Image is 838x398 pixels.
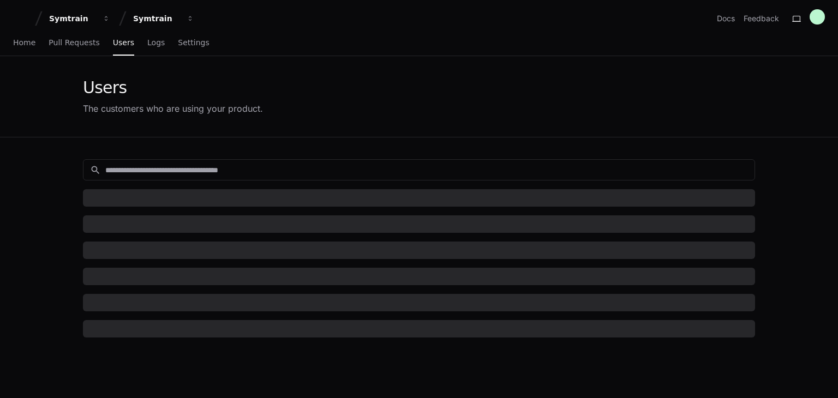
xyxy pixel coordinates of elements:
[49,13,96,24] div: Symtrain
[113,39,134,46] span: Users
[90,165,101,176] mat-icon: search
[83,78,263,98] div: Users
[178,39,209,46] span: Settings
[13,31,35,56] a: Home
[49,31,99,56] a: Pull Requests
[744,13,779,24] button: Feedback
[49,39,99,46] span: Pull Requests
[13,39,35,46] span: Home
[129,9,199,28] button: Symtrain
[147,31,165,56] a: Logs
[83,102,263,115] div: The customers who are using your product.
[178,31,209,56] a: Settings
[45,9,115,28] button: Symtrain
[717,13,735,24] a: Docs
[133,13,180,24] div: Symtrain
[113,31,134,56] a: Users
[147,39,165,46] span: Logs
